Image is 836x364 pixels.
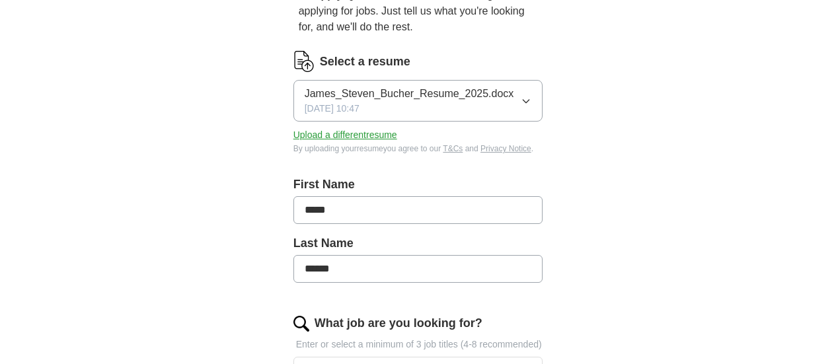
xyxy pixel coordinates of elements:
span: James_Steven_Bucher_Resume_2025.docx [305,86,514,102]
a: Privacy Notice [480,144,531,153]
div: By uploading your resume you agree to our and . [293,143,543,155]
label: First Name [293,176,543,194]
img: CV Icon [293,51,315,72]
button: Upload a differentresume [293,128,397,142]
span: [DATE] 10:47 [305,102,360,116]
label: Last Name [293,235,543,252]
img: search.png [293,316,309,332]
label: Select a resume [320,53,410,71]
label: What job are you looking for? [315,314,482,332]
a: T&Cs [443,144,463,153]
p: Enter or select a minimum of 3 job titles (4-8 recommended) [293,338,543,351]
button: James_Steven_Bucher_Resume_2025.docx[DATE] 10:47 [293,80,543,122]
